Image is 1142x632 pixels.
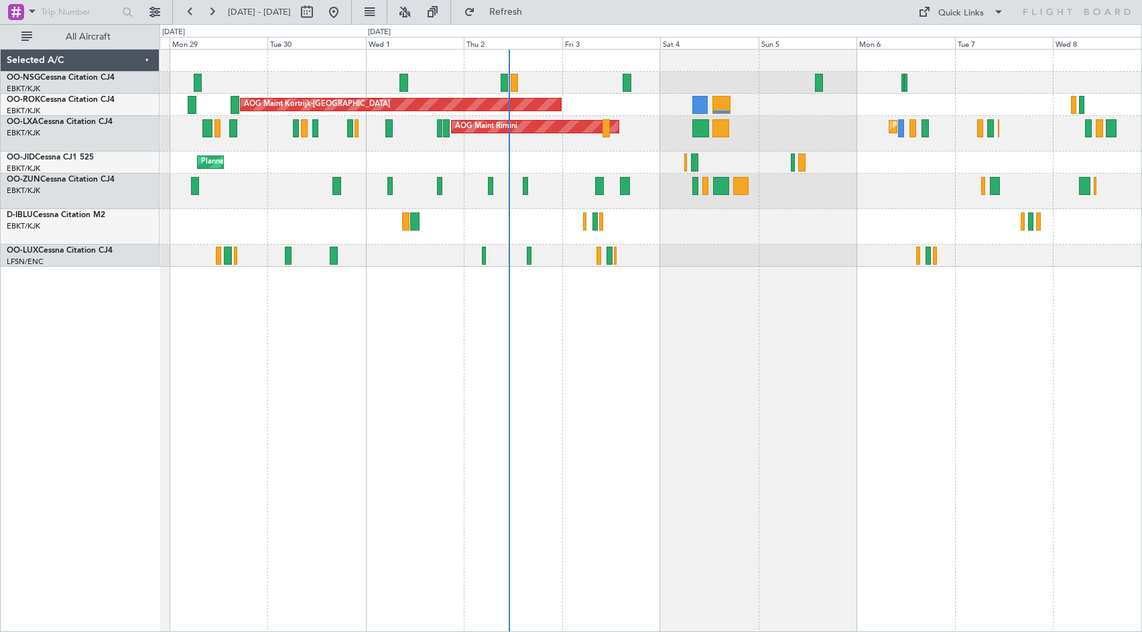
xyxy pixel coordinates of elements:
[7,257,44,267] a: LFSN/ENC
[15,26,145,48] button: All Aircraft
[7,176,40,184] span: OO-ZUN
[267,37,366,49] div: Tue 30
[170,37,268,49] div: Mon 29
[244,94,390,115] div: AOG Maint Kortrijk-[GEOGRAPHIC_DATA]
[7,153,94,162] a: OO-JIDCessna CJ1 525
[911,1,1011,23] button: Quick Links
[7,84,40,94] a: EBKT/KJK
[7,106,40,116] a: EBKT/KJK
[660,37,759,49] div: Sat 4
[856,37,955,49] div: Mon 6
[41,2,118,22] input: Trip Number
[7,96,115,104] a: OO-ROKCessna Citation CJ4
[7,74,115,82] a: OO-NSGCessna Citation CJ4
[7,211,105,219] a: D-IBLUCessna Citation M2
[478,7,534,17] span: Refresh
[759,37,857,49] div: Sun 5
[455,117,517,137] div: AOG Maint Rimini
[7,221,40,231] a: EBKT/KJK
[201,152,357,172] div: Planned Maint Kortrijk-[GEOGRAPHIC_DATA]
[7,247,38,255] span: OO-LUX
[35,32,141,42] span: All Aircraft
[7,128,40,138] a: EBKT/KJK
[368,27,391,38] div: [DATE]
[366,37,464,49] div: Wed 1
[893,117,1049,137] div: Planned Maint Kortrijk-[GEOGRAPHIC_DATA]
[7,176,115,184] a: OO-ZUNCessna Citation CJ4
[7,96,40,104] span: OO-ROK
[7,247,113,255] a: OO-LUXCessna Citation CJ4
[7,211,33,219] span: D-IBLU
[7,186,40,196] a: EBKT/KJK
[162,27,185,38] div: [DATE]
[228,6,291,18] span: [DATE] - [DATE]
[7,118,38,126] span: OO-LXA
[7,74,40,82] span: OO-NSG
[562,37,661,49] div: Fri 3
[7,164,40,174] a: EBKT/KJK
[955,37,1054,49] div: Tue 7
[464,37,562,49] div: Thu 2
[938,7,984,20] div: Quick Links
[7,153,35,162] span: OO-JID
[7,118,113,126] a: OO-LXACessna Citation CJ4
[458,1,538,23] button: Refresh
